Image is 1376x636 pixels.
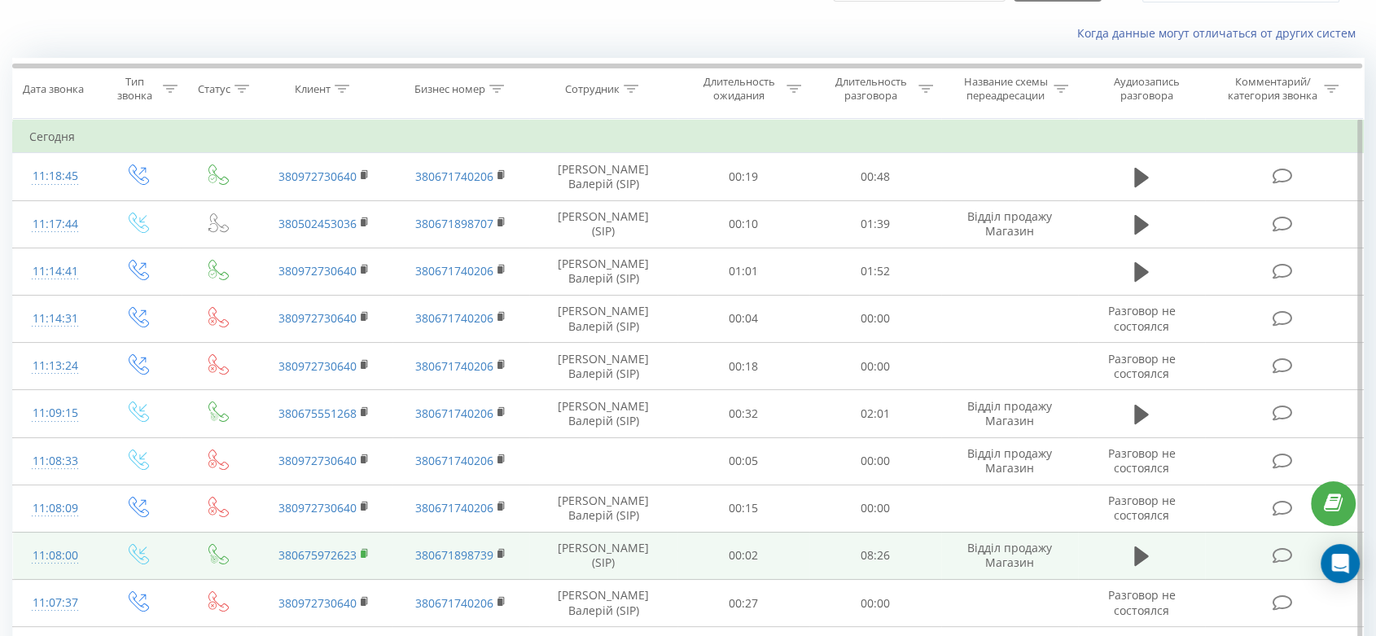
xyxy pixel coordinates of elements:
a: 380671740206 [415,406,493,421]
div: 11:14:31 [29,303,81,335]
td: [PERSON_NAME] Валерій (SIP) [529,390,677,437]
div: 11:09:15 [29,397,81,429]
td: 08:26 [809,532,941,579]
div: Длительность ожидания [695,75,782,103]
td: [PERSON_NAME] Валерій (SIP) [529,295,677,342]
div: 11:08:09 [29,493,81,524]
td: Відділ продажу Магазин [941,200,1078,248]
a: 380972730640 [278,263,357,279]
div: Тип звонка [112,75,159,103]
a: 380671740206 [415,169,493,184]
td: [PERSON_NAME] (SIP) [529,532,677,579]
div: Длительность разговора [827,75,914,103]
a: 380671740206 [415,263,493,279]
a: 380671740206 [415,453,493,468]
div: Название схемы переадресации [962,75,1050,103]
a: 380675551268 [278,406,357,421]
td: 00:00 [809,580,941,627]
td: 00:19 [677,153,809,200]
div: Бизнес номер [414,82,485,96]
a: 380972730640 [278,310,357,326]
td: Відділ продажу Магазин [941,390,1078,437]
a: 380675972623 [278,547,357,563]
td: 00:32 [677,390,809,437]
span: Разговор не состоялся [1107,351,1175,381]
span: Разговор не состоялся [1107,493,1175,523]
td: 01:01 [677,248,809,295]
div: Клиент [295,82,331,96]
div: 11:13:24 [29,350,81,382]
td: Сегодня [13,121,1364,153]
a: 380972730640 [278,453,357,468]
td: Відділ продажу Магазин [941,437,1078,485]
td: 00:18 [677,343,809,390]
span: Разговор не состоялся [1107,303,1175,333]
td: [PERSON_NAME] Валерій (SIP) [529,248,677,295]
td: Відділ продажу Магазин [941,532,1078,579]
a: 380972730640 [278,169,357,184]
a: 380972730640 [278,595,357,611]
a: 380671740206 [415,500,493,515]
div: 11:07:37 [29,587,81,619]
div: Статус [198,82,230,96]
td: 00:00 [809,437,941,485]
div: Сотрудник [565,82,620,96]
td: 00:27 [677,580,809,627]
a: 380671740206 [415,595,493,611]
td: 02:01 [809,390,941,437]
div: 11:08:33 [29,445,81,477]
td: 00:00 [809,343,941,390]
a: 380671740206 [415,358,493,374]
td: 00:05 [677,437,809,485]
td: 01:52 [809,248,941,295]
div: Комментарий/категория звонка [1225,75,1320,103]
td: 00:15 [677,485,809,532]
a: 380972730640 [278,358,357,374]
div: 11:18:45 [29,160,81,192]
span: Разговор не состоялся [1107,445,1175,476]
a: 380671898739 [415,547,493,563]
td: [PERSON_NAME] Валерій (SIP) [529,485,677,532]
td: 01:39 [809,200,941,248]
div: Аудиозапись разговора [1094,75,1200,103]
td: 00:00 [809,485,941,532]
div: 11:14:41 [29,256,81,287]
a: 380502453036 [278,216,357,231]
a: 380671740206 [415,310,493,326]
div: Дата звонка [23,82,84,96]
td: [PERSON_NAME] Валерій (SIP) [529,343,677,390]
span: Разговор не состоялся [1107,587,1175,617]
td: 00:10 [677,200,809,248]
a: 380972730640 [278,500,357,515]
td: [PERSON_NAME] Валерій (SIP) [529,153,677,200]
a: 380671898707 [415,216,493,231]
td: [PERSON_NAME] Валерій (SIP) [529,580,677,627]
td: 00:04 [677,295,809,342]
a: Когда данные могут отличаться от других систем [1077,25,1364,41]
td: 00:48 [809,153,941,200]
div: Open Intercom Messenger [1321,544,1360,583]
div: 11:08:00 [29,540,81,572]
td: 00:02 [677,532,809,579]
div: 11:17:44 [29,208,81,240]
td: 00:00 [809,295,941,342]
td: [PERSON_NAME] (SIP) [529,200,677,248]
